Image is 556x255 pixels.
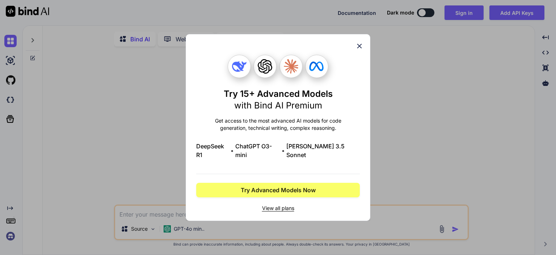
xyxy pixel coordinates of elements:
span: DeepSeek R1 [196,142,229,159]
span: • [231,146,234,155]
button: Try Advanced Models Now [196,183,360,197]
span: [PERSON_NAME] 3.5 Sonnet [286,142,360,159]
span: • [282,146,285,155]
h1: Try 15+ Advanced Models [224,88,333,111]
span: ChatGPT O3-mini [235,142,280,159]
p: Get access to the most advanced AI models for code generation, technical writing, complex reasoning. [196,117,360,132]
img: Deepseek [232,59,247,74]
span: with Bind AI Premium [234,100,322,111]
span: Try Advanced Models Now [241,186,316,194]
span: View all plans [196,205,360,212]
